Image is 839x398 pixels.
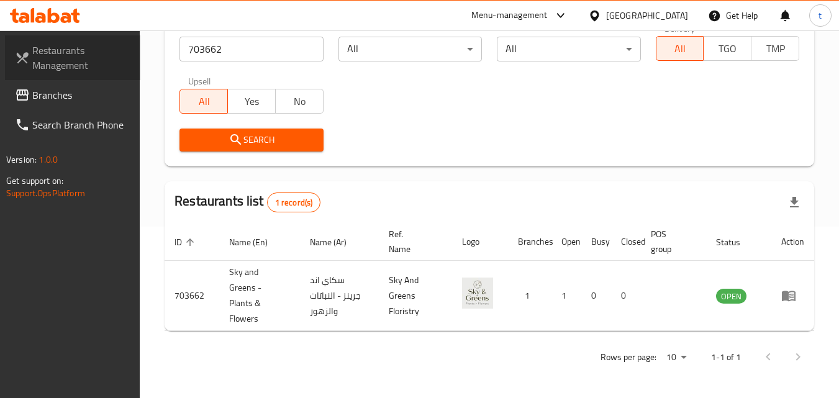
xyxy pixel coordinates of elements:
[581,261,611,331] td: 0
[179,89,228,114] button: All
[379,261,452,331] td: Sky And Greens Floristry
[656,36,704,61] button: All
[175,192,320,212] h2: Restaurants list
[709,40,746,58] span: TGO
[5,110,140,140] a: Search Branch Phone
[601,350,656,365] p: Rows per page:
[651,227,691,256] span: POS group
[703,36,751,61] button: TGO
[5,35,140,80] a: Restaurants Management
[781,288,804,303] div: Menu
[611,223,641,261] th: Closed
[39,152,58,168] span: 1.0.0
[664,24,696,32] label: Delivery
[32,117,130,132] span: Search Branch Phone
[661,40,699,58] span: All
[716,235,756,250] span: Status
[462,278,493,309] img: Sky and Greens - Plants & Flowers
[819,9,822,22] span: t
[471,8,548,23] div: Menu-management
[32,88,130,102] span: Branches
[508,261,551,331] td: 1
[551,223,581,261] th: Open
[179,37,323,61] input: Search for restaurant name or ID..
[32,43,130,73] span: Restaurants Management
[6,152,37,168] span: Version:
[219,261,300,331] td: Sky and Greens - Plants & Flowers
[338,37,482,61] div: All
[165,261,219,331] td: 703662
[581,223,611,261] th: Busy
[229,235,284,250] span: Name (En)
[179,129,323,152] button: Search
[716,289,746,304] span: OPEN
[497,37,640,61] div: All
[661,348,691,367] div: Rows per page:
[268,197,320,209] span: 1 record(s)
[508,223,551,261] th: Branches
[165,223,814,331] table: enhanced table
[389,227,437,256] span: Ref. Name
[267,192,321,212] div: Total records count
[175,235,198,250] span: ID
[779,188,809,217] div: Export file
[606,9,688,22] div: [GEOGRAPHIC_DATA]
[5,80,140,110] a: Branches
[6,173,63,189] span: Get support on:
[452,223,508,261] th: Logo
[233,93,271,111] span: Yes
[188,76,211,85] label: Upsell
[551,261,581,331] td: 1
[751,36,799,61] button: TMP
[310,235,363,250] span: Name (Ar)
[6,185,85,201] a: Support.OpsPlatform
[611,261,641,331] td: 0
[281,93,319,111] span: No
[300,261,379,331] td: سكاي اند جرينز - النباتات والزهور
[756,40,794,58] span: TMP
[275,89,324,114] button: No
[711,350,741,365] p: 1-1 of 1
[185,93,223,111] span: All
[189,132,313,148] span: Search
[227,89,276,114] button: Yes
[771,223,814,261] th: Action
